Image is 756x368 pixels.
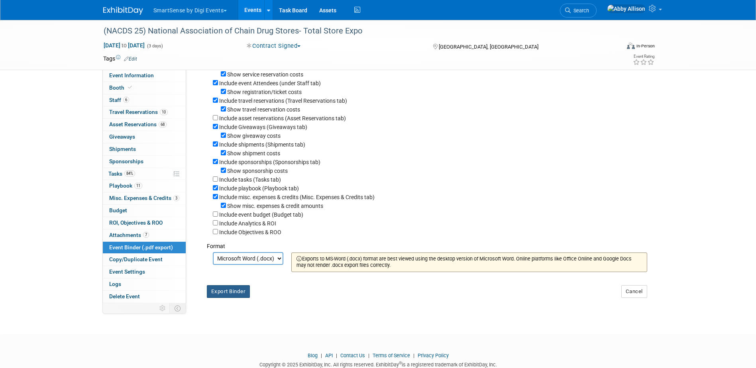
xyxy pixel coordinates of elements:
[109,97,129,103] span: Staff
[103,242,186,254] a: Event Binder (.pdf export)
[103,106,186,118] a: Travel Reservations10
[134,183,142,189] span: 11
[621,285,647,298] button: Cancel
[124,56,137,62] a: Edit
[334,352,339,358] span: |
[109,84,134,91] span: Booth
[159,121,167,127] span: 68
[291,253,647,272] div: Exports to MS-Word (.docx) format are best viewed using the desktop version of Microsoft Word. On...
[124,170,135,176] span: 84%
[109,268,145,275] span: Event Settings
[219,115,346,121] label: Include asset reservations (Asset Reservations tab)
[109,195,179,201] span: Misc. Expenses & Credits
[219,194,375,200] label: Include misc. expenses & credits (Misc. Expenses & Credits tab)
[571,8,589,14] span: Search
[219,211,303,218] label: Include event budget (Budget tab)
[103,254,186,266] a: Copy/Duplicate Event
[123,97,129,103] span: 6
[169,303,186,313] td: Toggle Event Tabs
[325,352,333,358] a: API
[109,256,163,262] span: Copy/Duplicate Event
[103,205,186,217] a: Budget
[103,82,186,94] a: Booth
[103,180,186,192] a: Playbook11
[146,43,163,49] span: (3 days)
[103,70,186,82] a: Event Information
[109,281,121,287] span: Logs
[109,158,143,164] span: Sponsorships
[633,55,654,59] div: Event Rating
[109,109,168,115] span: Travel Reservations
[109,207,127,213] span: Budget
[308,352,318,358] a: Blog
[207,285,250,298] button: Export Binder
[109,293,140,299] span: Delete Event
[103,119,186,131] a: Asset Reservations68
[103,156,186,168] a: Sponsorships
[173,195,179,201] span: 3
[573,41,655,53] div: Event Format
[227,203,323,209] label: Show misc. expenses & credit amounts
[411,352,416,358] span: |
[373,352,410,358] a: Terms of Service
[109,232,149,238] span: Attachments
[607,4,646,13] img: Abby Allison
[219,220,276,227] label: Include Analytics & ROI
[109,121,167,127] span: Asset Reservations
[108,170,135,177] span: Tasks
[366,352,371,358] span: |
[560,4,597,18] a: Search
[103,168,186,180] a: Tasks84%
[103,278,186,290] a: Logs
[319,352,324,358] span: |
[207,236,647,250] div: Format
[143,232,149,238] span: 7
[219,124,307,130] label: Include Giveaways (Giveaways tab)
[103,291,186,303] a: Delete Event
[227,89,302,95] label: Show registration/ticket costs
[109,146,136,152] span: Shipments
[227,71,303,78] label: Show service reservation costs
[120,42,128,49] span: to
[103,94,186,106] a: Staff6
[109,244,173,251] span: Event Binder (.pdf export)
[219,98,347,104] label: Include travel reservations (Travel Reservations tab)
[103,131,186,143] a: Giveaways
[103,55,137,63] td: Tags
[160,109,168,115] span: 10
[244,42,304,50] button: Contract Signed
[103,7,143,15] img: ExhibitDay
[103,217,186,229] a: ROI, Objectives & ROO
[399,361,402,365] sup: ®
[103,143,186,155] a: Shipments
[109,72,154,78] span: Event Information
[219,229,281,235] label: Include Objectives & ROO
[109,133,135,140] span: Giveaways
[219,159,320,165] label: Include sponsorships (Sponsorships tab)
[227,133,281,139] label: Show giveaway costs
[219,176,281,183] label: Include tasks (Tasks tab)
[103,192,186,204] a: Misc. Expenses & Credits3
[627,43,635,49] img: Format-Inperson.png
[340,352,365,358] a: Contact Us
[109,182,142,189] span: Playbook
[418,352,449,358] a: Privacy Policy
[227,150,280,157] label: Show shipment costs
[219,185,299,192] label: Include playbook (Playbook tab)
[109,219,163,226] span: ROI, Objectives & ROO
[156,303,170,313] td: Personalize Event Tab Strip
[103,229,186,241] a: Attachments7
[227,168,288,174] label: Show sponsorship costs
[101,24,608,38] div: (NACDS 25) National Association of Chain Drug Stores- Total Store Expo
[103,266,186,278] a: Event Settings
[439,44,538,50] span: [GEOGRAPHIC_DATA], [GEOGRAPHIC_DATA]
[636,43,655,49] div: In-Person
[128,85,132,90] i: Booth reservation complete
[103,42,145,49] span: [DATE] [DATE]
[219,141,305,148] label: Include shipments (Shipments tab)
[227,106,300,113] label: Show travel reservation costs
[219,80,321,86] label: Include event Attendees (under Staff tab)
